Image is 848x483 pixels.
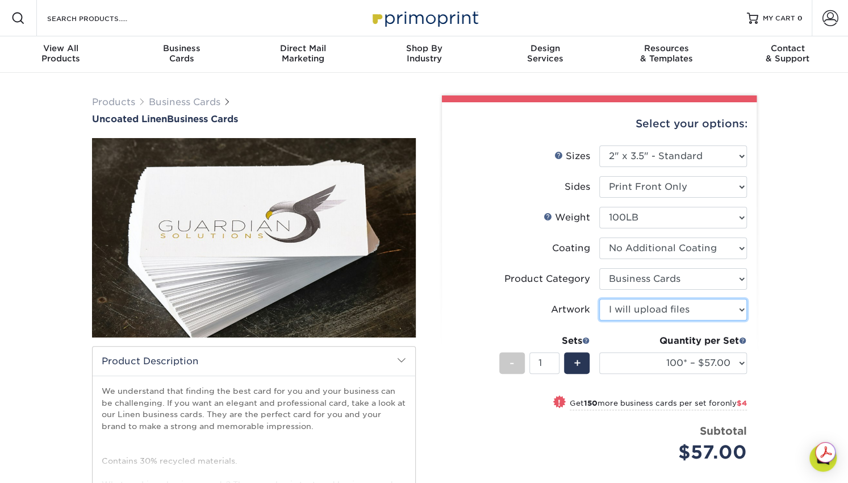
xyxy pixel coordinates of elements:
input: SEARCH PRODUCTS..... [46,11,157,25]
strong: Subtotal [700,424,747,437]
div: Marketing [243,43,364,64]
div: Artwork [551,303,590,317]
div: Quantity per Set [599,334,747,348]
div: Select your options: [451,102,747,145]
a: Business Cards [149,97,220,107]
span: Shop By [364,43,484,53]
a: Products [92,97,135,107]
div: & Support [727,43,848,64]
span: $4 [737,399,747,407]
span: Business [121,43,242,53]
span: ! [558,397,561,409]
div: Cards [121,43,242,64]
div: Sides [565,180,590,194]
h1: Business Cards [92,114,416,124]
a: Shop ByIndustry [364,36,484,73]
a: Contact& Support [727,36,848,73]
span: 0 [797,14,803,22]
div: Industry [364,43,484,64]
span: only [720,399,747,407]
a: Uncoated LinenBusiness Cards [92,114,416,124]
div: Open Intercom Messenger [809,444,837,472]
div: Product Category [504,272,590,286]
a: BusinessCards [121,36,242,73]
div: Sizes [554,149,590,163]
div: Weight [544,211,590,224]
img: Primoprint [367,6,481,30]
span: MY CART [763,14,795,23]
div: Coating [552,241,590,255]
h2: Product Description [93,347,415,376]
div: Services [484,43,605,64]
div: Sets [499,334,590,348]
a: Resources& Templates [605,36,726,73]
span: Uncoated Linen [92,114,167,124]
span: - [509,355,515,372]
span: + [573,355,580,372]
img: Uncoated Linen 01 [92,76,416,399]
a: DesignServices [484,36,605,73]
small: Get more business cards per set for [570,399,747,410]
span: Resources [605,43,726,53]
span: Design [484,43,605,53]
a: Direct MailMarketing [243,36,364,73]
strong: 150 [584,399,598,407]
div: & Templates [605,43,726,64]
span: Contact [727,43,848,53]
div: $57.00 [608,439,747,466]
span: Direct Mail [243,43,364,53]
